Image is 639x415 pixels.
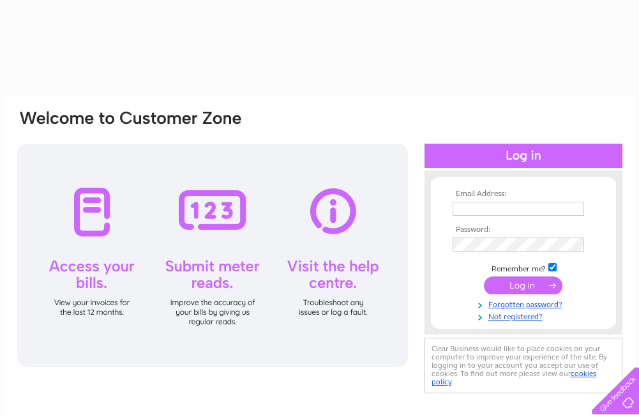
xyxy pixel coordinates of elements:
a: Not registered? [453,310,598,322]
td: Remember me? [449,261,598,274]
a: cookies policy [432,369,596,386]
a: Forgotten password? [453,298,598,310]
th: Email Address: [449,190,598,199]
div: Clear Business would like to place cookies on your computer to improve your experience of the sit... [425,338,622,393]
th: Password: [449,225,598,234]
input: Submit [484,276,562,294]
